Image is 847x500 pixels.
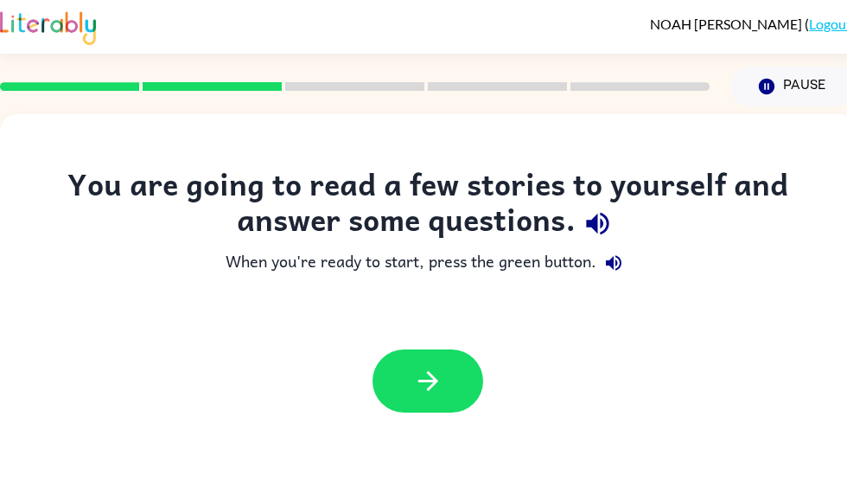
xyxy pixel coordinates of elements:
div: You are going to read a few stories to yourself and answer some questions. [35,166,821,246]
div: When you're ready to start, press the green button. [35,246,821,280]
span: NOAH [PERSON_NAME] [650,16,805,32]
